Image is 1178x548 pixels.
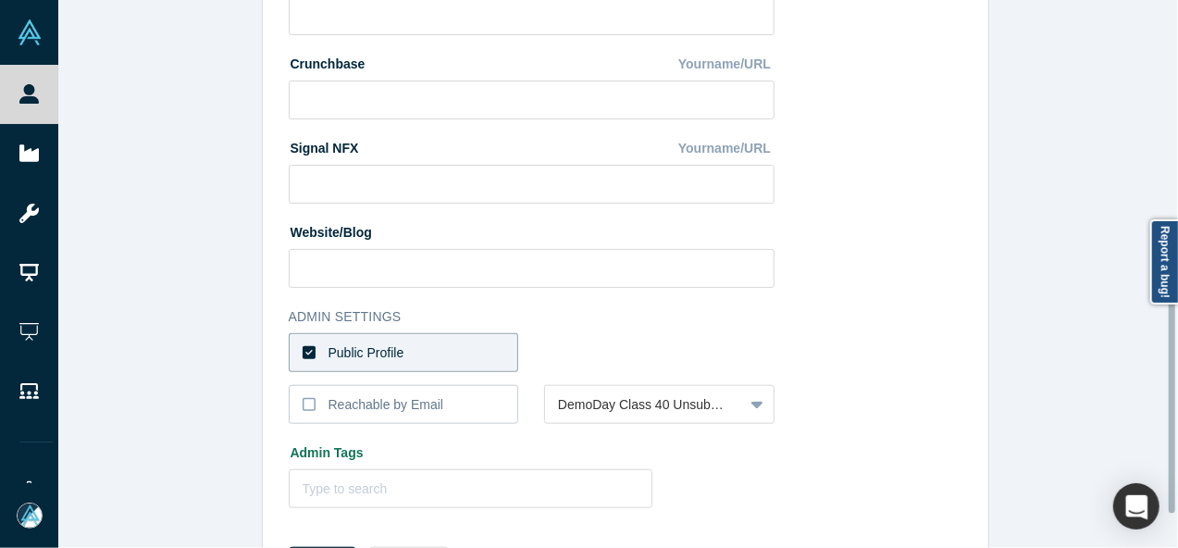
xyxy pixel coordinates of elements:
[678,48,775,81] div: Yourname/URL
[1150,219,1178,305] a: Report a bug!
[289,437,775,463] label: Admin Tags
[17,503,43,529] img: Mia Scott's Account
[17,19,43,45] img: Alchemist Vault Logo
[678,132,775,165] div: Yourname/URL
[289,217,372,243] label: Website/Blog
[289,307,775,327] h3: Admin Settings
[329,395,444,415] div: Reachable by Email
[329,343,404,363] div: Public Profile
[289,132,359,158] label: Signal NFX
[289,48,366,74] label: Crunchbase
